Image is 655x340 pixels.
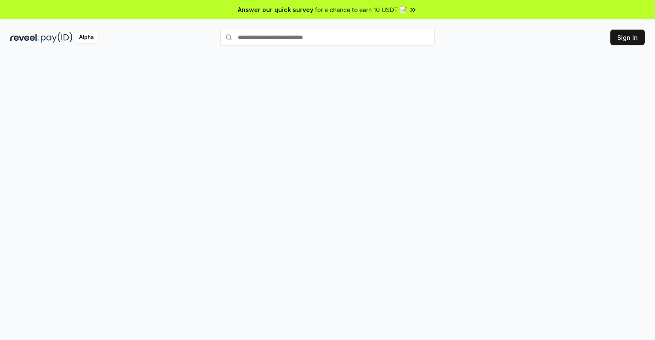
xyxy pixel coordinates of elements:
[238,5,313,14] span: Answer our quick survey
[610,30,645,45] button: Sign In
[74,32,98,43] div: Alpha
[10,32,39,43] img: reveel_dark
[41,32,73,43] img: pay_id
[315,5,407,14] span: for a chance to earn 10 USDT 📝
